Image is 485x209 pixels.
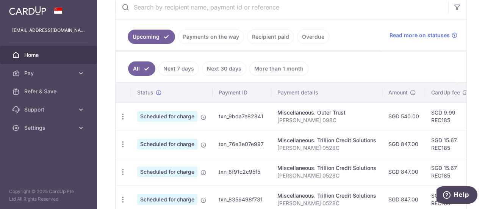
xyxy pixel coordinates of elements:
div: Miscellaneous. Trillion Credit Solutions [277,192,376,200]
td: txn_8f91c2c95f5 [213,158,271,185]
a: Overdue [297,30,329,44]
p: [PERSON_NAME] 0528C [277,172,376,179]
span: Status [137,89,153,96]
a: Next 30 days [202,61,246,76]
a: Recipient paid [247,30,294,44]
p: [PERSON_NAME] 0528C [277,144,376,152]
span: Scheduled for charge [137,139,197,149]
th: Payment ID [213,83,271,102]
td: SGD 9.99 REC185 [425,102,474,130]
td: SGD 15.67 REC185 [425,130,474,158]
td: SGD 847.00 [382,130,425,158]
p: [PERSON_NAME] 0528C [277,200,376,207]
p: [EMAIL_ADDRESS][DOMAIN_NAME] [12,27,85,34]
span: Scheduled for charge [137,111,197,122]
span: Settings [24,124,74,132]
span: Scheduled for charge [137,194,197,205]
th: Payment details [271,83,382,102]
div: Miscellaneous. Trillion Credit Solutions [277,137,376,144]
a: Upcoming [128,30,175,44]
iframe: Opens a widget where you can find more information [436,186,477,205]
a: All [128,61,155,76]
span: Support [24,106,74,113]
a: More than 1 month [249,61,308,76]
div: Miscellaneous. Outer Trust [277,109,376,116]
td: txn_76e3e07e997 [213,130,271,158]
a: Next 7 days [158,61,199,76]
a: Payments on the way [178,30,244,44]
td: SGD 847.00 [382,158,425,185]
img: CardUp [9,6,46,15]
div: Miscellaneous. Trillion Credit Solutions [277,164,376,172]
td: SGD 540.00 [382,102,425,130]
p: [PERSON_NAME] 098C [277,116,376,124]
span: Home [24,51,74,59]
td: SGD 15.67 REC185 [425,158,474,185]
span: Pay [24,69,74,77]
span: Refer & Save [24,88,74,95]
span: Read more on statuses [390,31,450,39]
td: txn_9bda7e82841 [213,102,271,130]
span: Amount [388,89,408,96]
span: CardUp fee [431,89,460,96]
span: Scheduled for charge [137,167,197,177]
a: Read more on statuses [390,31,457,39]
